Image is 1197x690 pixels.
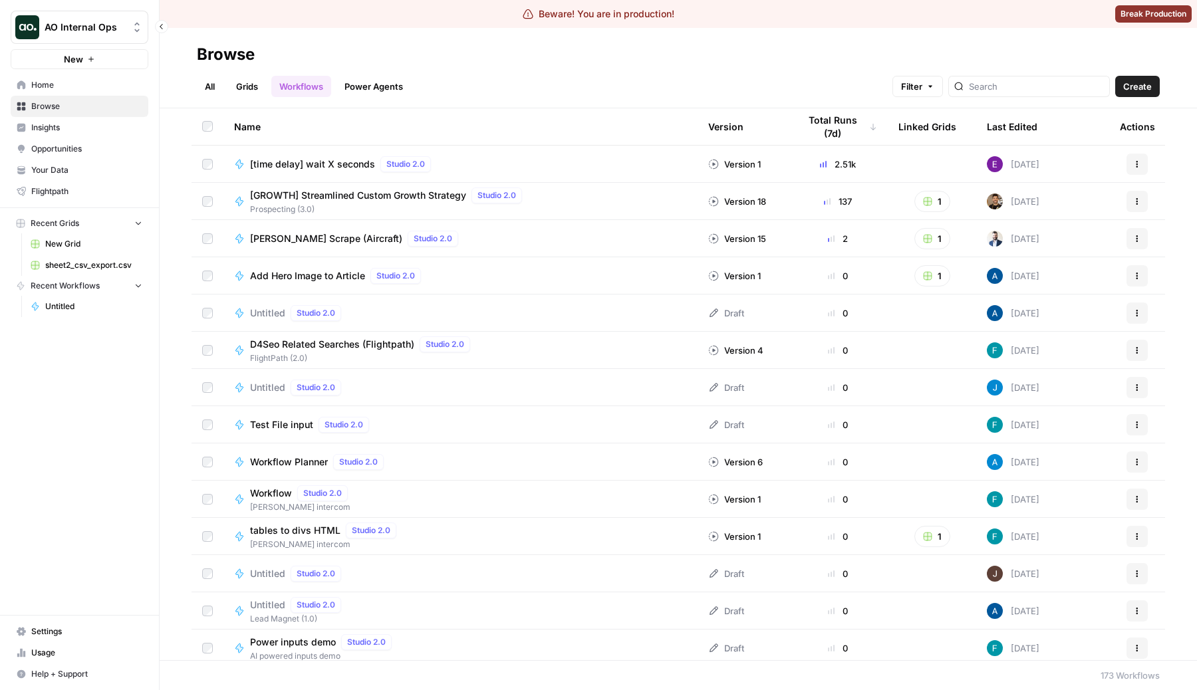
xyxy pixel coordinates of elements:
[297,599,335,611] span: Studio 2.0
[799,381,877,394] div: 0
[11,181,148,202] a: Flightpath
[197,44,255,65] div: Browse
[799,269,877,283] div: 0
[914,228,950,249] button: 1
[250,269,365,283] span: Add Hero Image to Article
[45,300,142,312] span: Untitled
[228,76,266,97] a: Grids
[987,454,1039,470] div: [DATE]
[31,122,142,134] span: Insights
[250,650,397,662] span: AI powered inputs demo
[987,305,1039,321] div: [DATE]
[1115,76,1160,97] button: Create
[250,306,285,320] span: Untitled
[708,108,743,145] div: Version
[1115,5,1192,23] button: Break Production
[31,626,142,637] span: Settings
[234,108,687,145] div: Name
[892,76,943,97] button: Filter
[250,613,346,625] span: Lead Magnet (1.0)
[250,232,402,245] span: [PERSON_NAME] Scrape (Aircraft)
[987,342,1003,358] img: 3qwd99qm5jrkms79koxglshcff0m
[31,79,142,91] span: Home
[799,306,877,320] div: 0
[708,493,761,506] div: Version 1
[25,255,148,276] a: sheet2_csv_export.csv
[426,338,464,350] span: Studio 2.0
[799,530,877,543] div: 0
[987,491,1039,507] div: [DATE]
[250,487,292,500] span: Workflow
[708,306,744,320] div: Draft
[234,597,687,625] a: UntitledStudio 2.0Lead Magnet (1.0)
[234,454,687,470] a: Workflow PlannerStudio 2.0
[708,567,744,580] div: Draft
[708,232,766,245] div: Version 15
[987,108,1037,145] div: Last Edited
[250,524,340,537] span: tables to divs HTML
[234,268,687,284] a: Add Hero Image to ArticleStudio 2.0
[31,143,142,155] span: Opportunities
[987,156,1039,172] div: [DATE]
[234,156,687,172] a: [time delay] wait X secondsStudio 2.0
[987,268,1003,284] img: he81ibor8lsei4p3qvg4ugbvimgp
[1123,80,1152,93] span: Create
[11,117,148,138] a: Insights
[234,485,687,513] a: WorkflowStudio 2.0[PERSON_NAME] intercom
[11,96,148,117] a: Browse
[250,352,475,364] span: FlightPath (2.0)
[987,528,1003,544] img: 3qwd99qm5jrkms79koxglshcff0m
[414,233,452,245] span: Studio 2.0
[11,213,148,233] button: Recent Grids
[303,487,342,499] span: Studio 2.0
[1121,8,1186,20] span: Break Production
[708,381,744,394] div: Draft
[987,156,1003,172] img: tb834r7wcu795hwbtepf06oxpmnl
[987,417,1003,433] img: 3qwd99qm5jrkms79koxglshcff0m
[11,11,148,44] button: Workspace: AO Internal Ops
[250,418,313,431] span: Test File input
[799,195,877,208] div: 137
[987,305,1003,321] img: he81ibor8lsei4p3qvg4ugbvimgp
[31,185,142,197] span: Flightpath
[352,524,390,536] span: Studio 2.0
[250,501,353,513] span: [PERSON_NAME] intercom
[45,238,142,250] span: New Grid
[799,108,877,145] div: Total Runs (7d)
[347,636,386,648] span: Studio 2.0
[987,380,1039,396] div: [DATE]
[234,634,687,662] a: Power inputs demoStudio 2.0AI powered inputs demo
[25,296,148,317] a: Untitled
[234,336,687,364] a: D4Seo Related Searches (Flightpath)Studio 2.0FlightPath (2.0)
[799,493,877,506] div: 0
[297,568,335,580] span: Studio 2.0
[799,641,877,655] div: 0
[1101,669,1160,682] div: 173 Workflows
[297,382,335,394] span: Studio 2.0
[799,418,877,431] div: 0
[234,187,687,215] a: [GROWTH] Streamlined Custom Growth StrategyStudio 2.0Prospecting (3.0)
[31,647,142,659] span: Usage
[31,280,100,292] span: Recent Workflows
[969,80,1104,93] input: Search
[234,380,687,396] a: UntitledStudio 2.0
[708,604,744,618] div: Draft
[799,604,877,618] div: 0
[325,419,363,431] span: Studio 2.0
[250,381,285,394] span: Untitled
[987,380,1003,396] img: z620ml7ie90s7uun3xptce9f0frp
[1120,108,1155,145] div: Actions
[987,342,1039,358] div: [DATE]
[11,642,148,663] a: Usage
[987,528,1039,544] div: [DATE]
[708,269,761,283] div: Version 1
[250,635,336,649] span: Power inputs demo
[11,160,148,181] a: Your Data
[15,15,39,39] img: AO Internal Ops Logo
[987,193,1003,209] img: 36rz0nf6lyfqsoxlb67712aiq2cf
[271,76,331,97] a: Workflows
[234,305,687,321] a: UntitledStudio 2.0
[987,417,1039,433] div: [DATE]
[11,276,148,296] button: Recent Workflows
[234,566,687,582] a: UntitledStudio 2.0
